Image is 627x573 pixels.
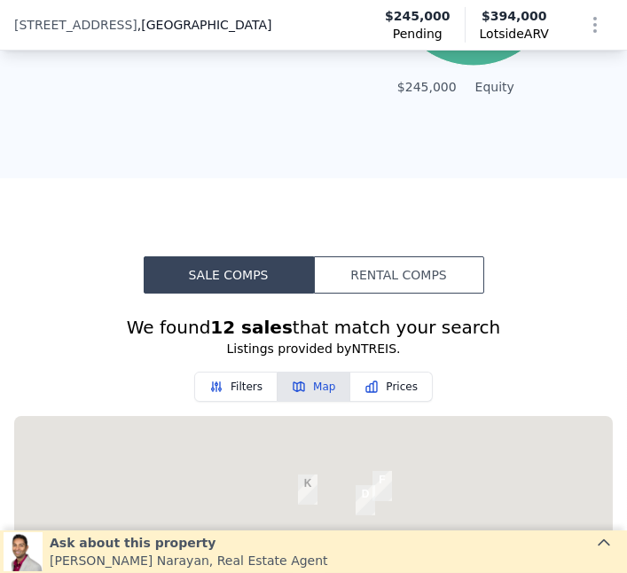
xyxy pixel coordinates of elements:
button: Prices [350,372,433,402]
img: Neil Narayan [4,532,43,571]
div: 3224 Ruidosa Ave [365,464,399,508]
span: $245,000 [385,7,451,25]
span: , [GEOGRAPHIC_DATA] [137,16,272,34]
span: [STREET_ADDRESS] [14,16,137,34]
span: Pending [393,25,443,43]
div: 11002 Ulloa Ln [291,467,325,512]
div: Ask about this property [50,534,328,552]
span: $394,000 [482,9,547,23]
span: Lotside ARV [480,25,549,43]
button: Rental Comps [314,256,484,294]
button: Sale Comps [144,256,314,294]
button: Map [278,372,350,402]
td: Equity [472,77,552,97]
strong: 12 sales [210,317,293,338]
button: Show Options [577,7,613,43]
button: Filters [194,372,278,402]
div: 3112 Ruidosa Ave [349,478,382,522]
td: $245,000 [396,77,458,97]
div: [PERSON_NAME] Narayan , Real Estate Agent [50,552,328,569]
